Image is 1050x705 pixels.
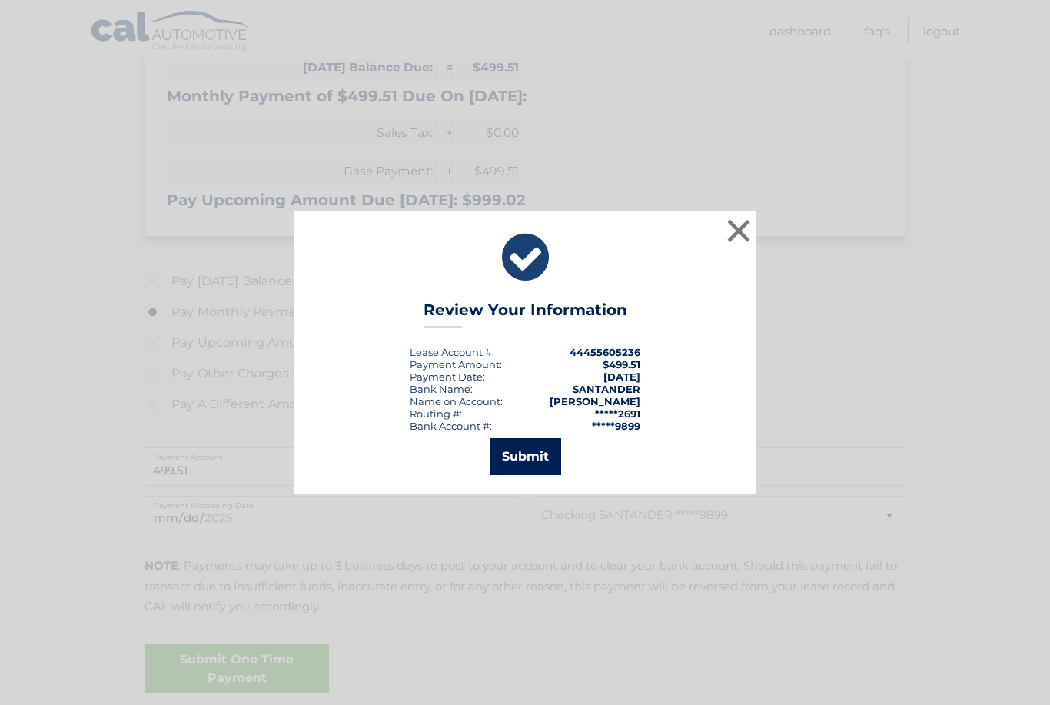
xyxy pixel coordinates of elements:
strong: 44455605236 [570,346,640,358]
div: Name on Account: [410,395,503,407]
button: × [723,215,754,246]
div: Payment Amount: [410,358,502,371]
div: : [410,371,485,383]
strong: [PERSON_NAME] [550,395,640,407]
button: Submit [490,438,561,475]
div: Routing #: [410,407,462,420]
span: [DATE] [603,371,640,383]
span: Payment Date [410,371,483,383]
strong: SANTANDER [573,383,640,395]
div: Bank Account #: [410,420,492,432]
div: Bank Name: [410,383,473,395]
h3: Review Your Information [424,301,627,328]
div: Lease Account #: [410,346,494,358]
span: $499.51 [603,358,640,371]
